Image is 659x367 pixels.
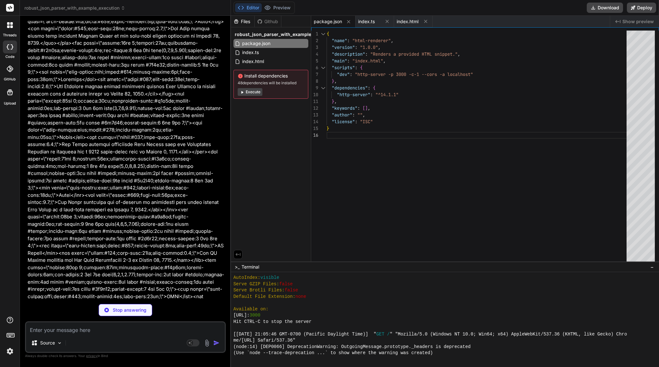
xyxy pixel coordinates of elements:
span: GET [376,331,384,338]
p: Always double-check its answers. Your in Bind [25,353,226,359]
button: Download [587,3,623,13]
span: ] [365,105,368,111]
span: "version" [332,44,355,50]
span: index.ts [242,49,259,56]
span: privacy [86,354,98,358]
span: visible [260,275,279,281]
button: Deploy [627,3,656,13]
span: "http-server" [337,92,370,97]
span: : [370,92,373,97]
button: Execute [238,88,262,96]
span: Show preview [622,18,654,25]
span: : [352,112,355,118]
span: 48 dependencies will be installed [238,80,304,86]
span: index.html [242,58,265,65]
span: , [383,58,386,64]
div: 7 [311,71,318,78]
p: Source [40,340,55,346]
span: [ [363,105,365,111]
span: "http-server -p 3000 -c-1 --cors -a localhost" [355,71,473,77]
div: 1 [311,31,318,37]
span: } [327,125,329,131]
span: Serve GZIP Files: [233,281,279,288]
span: Hit CTRL-C to stop the server [233,319,312,325]
span: "dependencies" [332,85,368,91]
div: 5 [311,58,318,64]
div: Click to collapse the range. [319,31,327,37]
div: 13 [311,112,318,118]
img: icon [213,340,220,346]
span: index.ts [358,18,375,25]
span: package.json [242,40,271,47]
span: : [365,51,368,57]
span: − [650,264,654,270]
span: : [355,65,357,70]
label: Upload [4,101,16,106]
span: } [332,78,334,84]
span: Default File Extension: [233,294,295,300]
span: { [360,65,363,70]
span: "ISC" [360,119,373,124]
span: "keywords" [332,105,357,111]
span: [[DATE] 21:05:46 GMT-0700 (Pacific Daylight Time)] " [233,331,376,338]
span: , [458,51,460,57]
span: "html-renderer" [352,38,391,43]
div: 9 [311,85,318,91]
span: "description" [332,51,365,57]
div: Github [255,18,281,25]
div: Click to collapse the range. [319,85,327,91]
span: Serve Brotli Files: [233,287,285,294]
label: GitHub [4,77,16,82]
span: "main" [332,58,347,64]
button: − [649,262,655,272]
div: 11 [311,98,318,105]
img: settings [4,346,15,357]
div: 14 [311,118,318,125]
span: "license" [332,119,355,124]
span: "index.html" [352,58,383,64]
span: : [347,38,350,43]
span: : [355,119,357,124]
span: , [363,112,365,118]
button: Editor [235,3,262,12]
div: 4 [311,51,318,58]
span: / [387,331,390,338]
span: , [334,78,337,84]
span: " "Mozilla/5.0 (Windows NT 10.0; Win64; x64) AppleWebKit/537.36 (KHTML, like Gecko) Chro [390,331,627,338]
span: , [378,44,381,50]
span: "dev" [337,71,350,77]
span: { [327,31,329,37]
div: Click to collapse the range. [319,64,327,71]
div: 8 [311,78,318,85]
div: 12 [311,105,318,112]
span: package.json [314,18,342,25]
label: threads [3,32,17,38]
span: false [279,281,293,288]
span: , [368,105,370,111]
span: : [347,58,350,64]
div: 6 [311,64,318,71]
span: , [391,38,393,43]
span: "author" [332,112,352,118]
div: 2 [311,37,318,44]
span: Available on: [233,306,268,313]
div: 3 [311,44,318,51]
span: : [350,71,352,77]
span: } [332,98,334,104]
p: Stop answering [113,307,146,313]
span: : [368,85,370,91]
span: (node:14) [DEP0066] DeprecationWarning: OutgoingMessage.prototype._headers is deprecated [233,344,471,350]
span: AutoIndex: [233,275,260,281]
div: 10 [311,91,318,98]
span: me/[URL] Safari/537.36" [233,337,295,344]
span: "name" [332,38,347,43]
span: : [355,44,357,50]
span: Terminal [242,264,259,270]
span: : [357,105,360,111]
span: "1.0.0" [360,44,378,50]
button: Preview [262,3,293,12]
span: "Renders a provided HTML snippet." [370,51,458,57]
span: robust_json_parser_with_example_execution [24,5,125,11]
div: 15 [311,125,318,132]
span: "" [357,112,363,118]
